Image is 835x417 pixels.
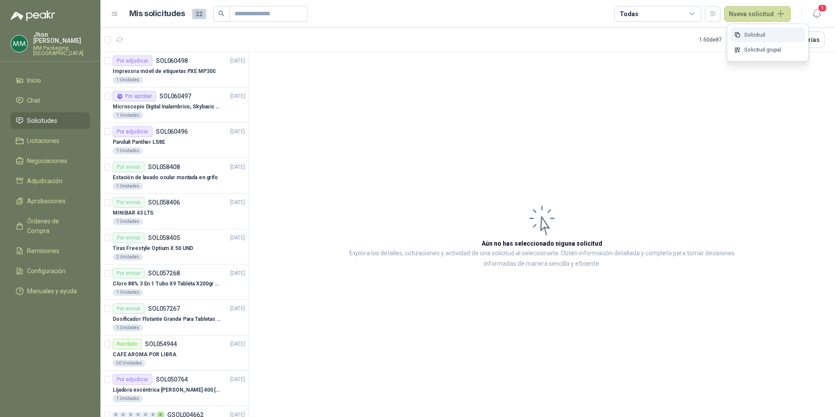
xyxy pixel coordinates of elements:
[113,268,145,278] div: Por enviar
[148,306,180,312] p: SOL057267
[113,76,143,83] div: 1 Unidades
[113,386,221,394] p: Lijadora excéntrica [PERSON_NAME] 400 [PERSON_NAME] gex 125-150 ave
[33,45,90,56] p: MM Packaging [GEOGRAPHIC_DATA]
[818,4,827,12] span: 1
[724,6,791,22] button: Nueva solicitud
[731,42,805,58] a: Solicitud grupal
[27,156,67,166] span: Negociaciones
[156,376,188,382] p: SOL050764
[113,315,221,323] p: Dosificador Flotante Grande Para Tabletas De Cloro Humboldt
[482,239,602,248] h3: Aún no has seleccionado niguna solicitud
[113,280,221,288] p: Cloro 88% 3 En 1 Tubo X9 Tableta X200gr Oxycl
[113,162,145,172] div: Por enviar
[113,374,152,385] div: Por adjudicar
[731,28,805,43] a: Solicitud
[100,194,248,229] a: Por enviarSOL058406[DATE] MINIBAR 43 LTS1 Unidades
[113,112,143,119] div: 1 Unidades
[113,91,156,101] div: Por aprobar
[10,112,90,129] a: Solicitudes
[11,35,28,52] img: Company Logo
[230,340,245,348] p: [DATE]
[113,233,145,243] div: Por enviar
[27,76,41,85] span: Inicio
[27,136,59,146] span: Licitaciones
[27,246,59,256] span: Remisiones
[113,218,143,225] div: 1 Unidades
[100,264,248,300] a: Por enviarSOL057268[DATE] Cloro 88% 3 En 1 Tubo X9 Tableta X200gr Oxycl1 Unidades
[230,128,245,136] p: [DATE]
[100,123,248,158] a: Por adjudicarSOL060496[DATE] Panduit Panther LS8E1 Unidades
[113,56,152,66] div: Por adjudicar
[27,196,66,206] span: Aprobaciones
[10,92,90,109] a: Chat
[100,300,248,335] a: Por enviarSOL057267[DATE] Dosificador Flotante Grande Para Tabletas De Cloro Humboldt1 Unidades
[148,199,180,205] p: SOL058406
[145,341,177,347] p: SOL054944
[10,72,90,89] a: Inicio
[192,9,206,19] span: 22
[230,57,245,65] p: [DATE]
[113,303,145,314] div: Por enviar
[809,6,825,22] button: 1
[113,103,221,111] p: Microscopio Digital Inalambrico, Skybasic 50x-1000x, Ampliac
[620,9,638,19] div: Todas
[113,339,141,349] div: Recibido
[156,58,188,64] p: SOL060498
[100,371,248,406] a: Por adjudicarSOL050764[DATE] Lijadora excéntrica [PERSON_NAME] 400 [PERSON_NAME] gex 125-150 ave1...
[113,289,143,296] div: 1 Unidades
[10,193,90,209] a: Aprobaciones
[113,209,153,217] p: MINIBAR 43 LTS
[10,283,90,299] a: Manuales y ayuda
[27,266,66,276] span: Configuración
[27,286,77,296] span: Manuales y ayuda
[230,198,245,207] p: [DATE]
[230,305,245,313] p: [DATE]
[113,138,165,146] p: Panduit Panther LS8E
[230,92,245,101] p: [DATE]
[100,335,248,371] a: RecibidoSOL054944[DATE] CAFE AROMA POR LIBRA50 Unidades
[10,213,90,239] a: Órdenes de Compra
[113,183,143,190] div: 1 Unidades
[148,235,180,241] p: SOL058405
[113,197,145,208] div: Por enviar
[100,229,248,264] a: Por enviarSOL058405[DATE] Tiras Freestyle Optium X 50 UND2 Unidades
[113,351,176,359] p: CAFE AROMA POR LIBRA
[113,254,143,261] div: 2 Unidades
[129,7,185,20] h1: Mis solicitudes
[113,244,193,253] p: Tiras Freestyle Optium X 50 UND
[230,375,245,384] p: [DATE]
[27,176,62,186] span: Adjudicación
[230,269,245,278] p: [DATE]
[10,132,90,149] a: Licitaciones
[100,52,248,87] a: Por adjudicarSOL060498[DATE] Impresora móvil de etiquetas PXE MP3001 Unidades
[230,163,245,171] p: [DATE]
[10,243,90,259] a: Remisiones
[113,67,215,76] p: Impresora móvil de etiquetas PXE MP300
[113,126,152,137] div: Por adjudicar
[27,216,82,236] span: Órdenes de Compra
[148,270,180,276] p: SOL057268
[159,93,191,99] p: SOL060497
[100,158,248,194] a: Por enviarSOL058408[DATE] Estación de lavado ocular montada en grifo1 Unidades
[27,116,57,125] span: Solicitudes
[699,33,750,47] div: 1 - 50 de 87
[10,173,90,189] a: Adjudicación
[230,234,245,242] p: [DATE]
[148,164,180,170] p: SOL058408
[10,10,55,21] img: Logo peakr
[113,147,143,154] div: 1 Unidades
[113,174,218,182] p: Estación de lavado ocular montada en grifo
[336,248,748,269] p: Explora los detalles, cotizaciones y actividad de una solicitud al seleccionarla. Obtén informaci...
[27,96,40,105] span: Chat
[33,31,90,44] p: Jhon [PERSON_NAME]
[113,324,143,331] div: 1 Unidades
[113,395,143,402] div: 1 Unidades
[10,153,90,169] a: Negociaciones
[100,87,248,123] a: Por aprobarSOL060497[DATE] Microscopio Digital Inalambrico, Skybasic 50x-1000x, Ampliac1 Unidades
[113,360,145,367] div: 50 Unidades
[156,129,188,135] p: SOL060496
[10,263,90,279] a: Configuración
[218,10,224,17] span: search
